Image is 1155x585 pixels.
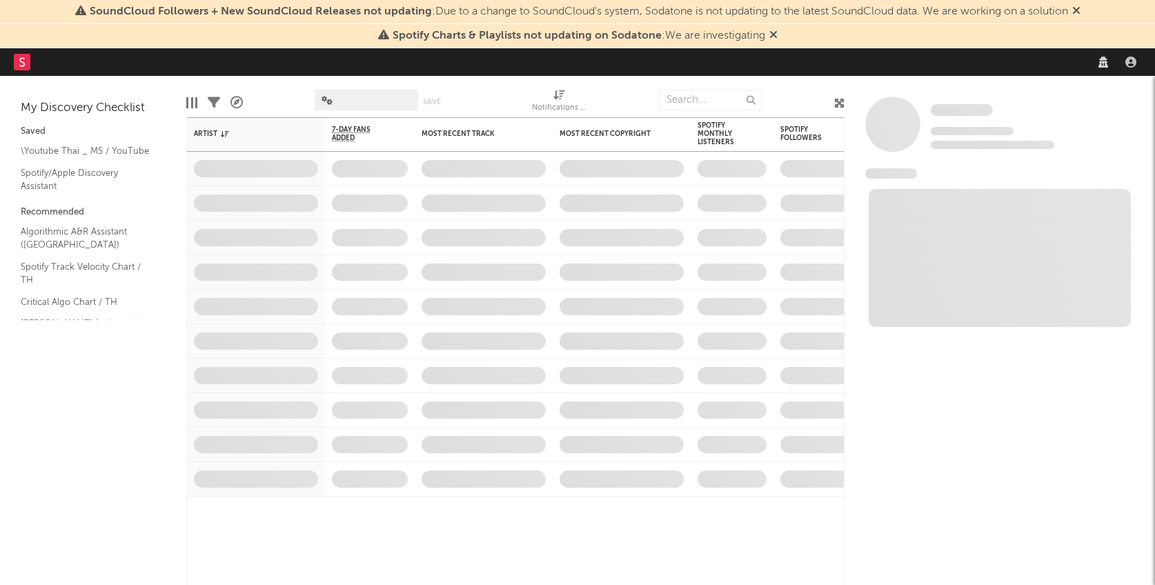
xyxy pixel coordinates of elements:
span: 7-Day Fans Added [332,126,387,142]
div: Most Recent Track [422,130,525,138]
div: Filters [208,83,220,123]
div: Artist [194,130,297,138]
input: Search... [659,90,762,110]
span: Tracking Since: [DATE] [931,127,1014,135]
span: Spotify Charts & Playlists not updating on Sodatone [393,30,662,41]
span: : Due to a change to SoundCloud's system, Sodatone is not updating to the latest SoundCloud data.... [90,6,1068,17]
a: Spotify/Apple Discovery Assistant [21,166,152,194]
div: Edit Columns [186,83,197,123]
span: SoundCloud Followers + New SoundCloud Releases not updating [90,6,432,17]
span: Some Artist [931,104,993,116]
span: News Feed [865,168,917,179]
span: Dismiss [1072,6,1080,17]
a: Some Artist [931,103,993,117]
button: Save [423,98,441,106]
div: A&R Pipeline [230,83,243,123]
div: Saved [21,123,166,140]
div: Spotify Monthly Listeners [698,121,746,146]
div: My Discovery Checklist [21,100,166,117]
a: Critical Algo Chart / TH [21,295,152,310]
div: Spotify Followers [780,126,829,142]
a: [PERSON_NAME] Assistant / [GEOGRAPHIC_DATA] [21,316,152,344]
span: : We are investigating [393,30,765,41]
a: Algorithmic A&R Assistant ([GEOGRAPHIC_DATA]) [21,224,152,252]
div: Recommended [21,204,166,221]
div: Notifications (Artist) [532,83,587,123]
a: \Youtube Thai _ MS / YouTube [21,143,152,159]
a: Spotify Track Velocity Chart / TH [21,259,152,288]
span: 0 fans last week [931,141,1054,149]
span: Dismiss [769,30,778,41]
div: Most Recent Copyright [560,130,663,138]
div: Notifications (Artist) [532,100,587,117]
